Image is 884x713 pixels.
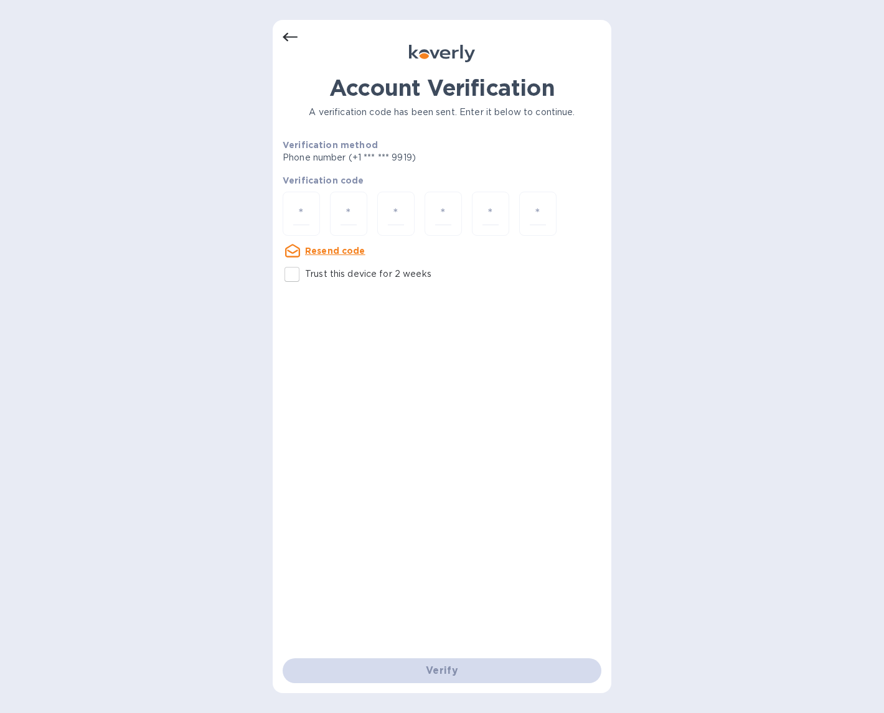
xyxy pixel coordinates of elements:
[283,151,511,164] p: Phone number (+1 *** *** 9919)
[283,140,378,150] b: Verification method
[283,106,601,119] p: A verification code has been sent. Enter it below to continue.
[305,268,431,281] p: Trust this device for 2 weeks
[283,75,601,101] h1: Account Verification
[305,246,365,256] u: Resend code
[283,174,601,187] p: Verification code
